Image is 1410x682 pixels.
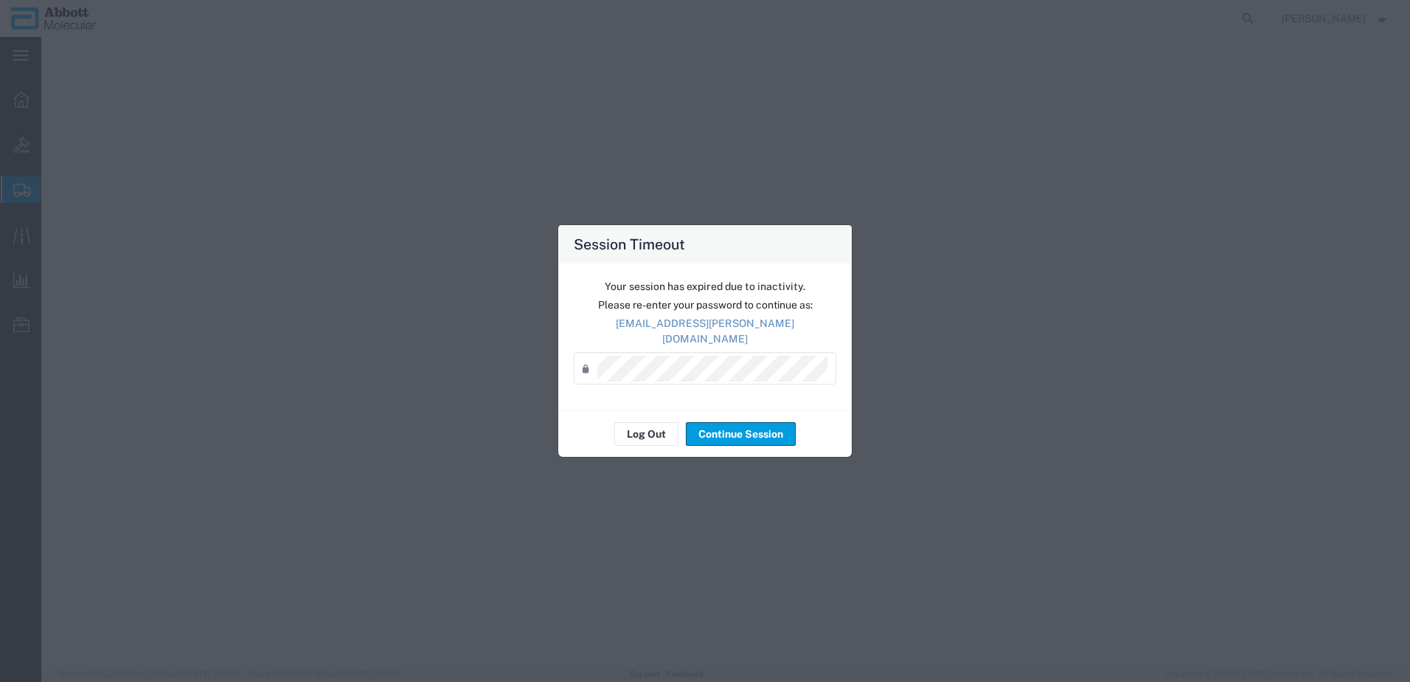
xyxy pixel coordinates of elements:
[614,422,678,446] button: Log Out
[574,233,685,255] h4: Session Timeout
[574,316,836,347] p: [EMAIL_ADDRESS][PERSON_NAME][DOMAIN_NAME]
[686,422,796,446] button: Continue Session
[574,297,836,313] p: Please re-enter your password to continue as:
[574,279,836,294] p: Your session has expired due to inactivity.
